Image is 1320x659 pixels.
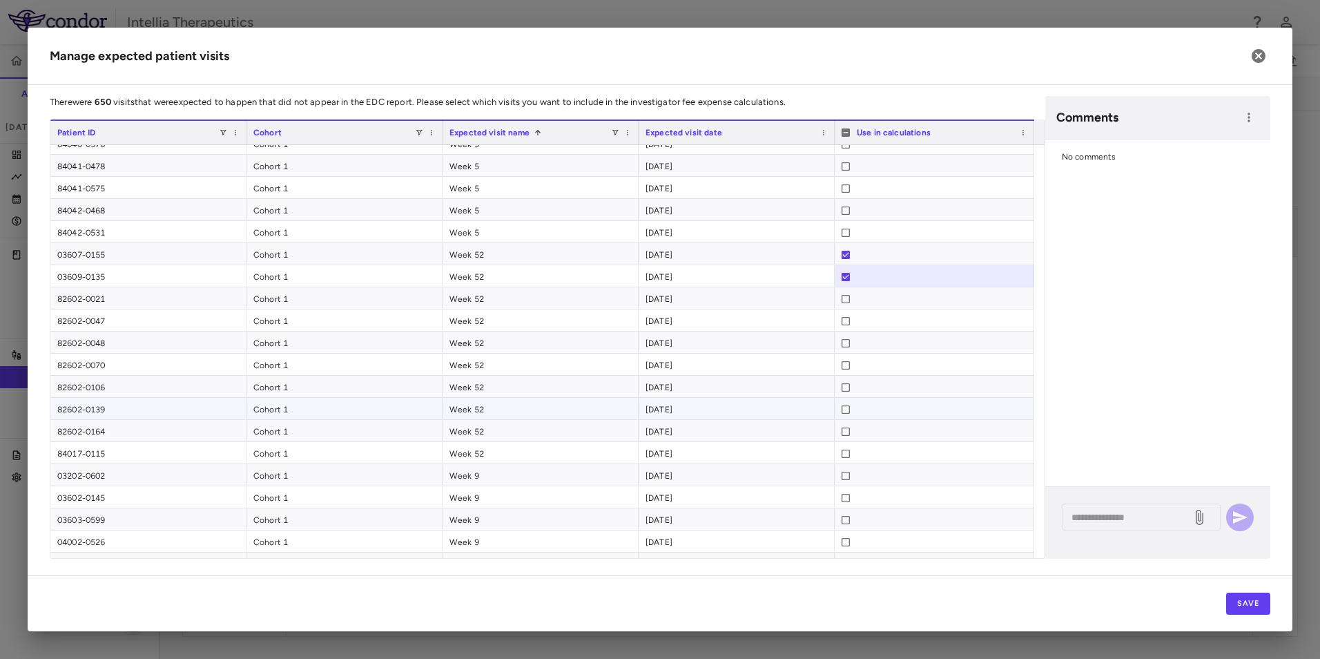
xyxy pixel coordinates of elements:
[443,221,639,242] div: Week 5
[50,177,246,198] div: 84041-0575
[246,553,443,574] div: Cohort 1
[443,354,639,375] div: Week 52
[639,508,835,530] div: [DATE]
[639,265,835,287] div: [DATE]
[639,442,835,464] div: [DATE]
[50,508,246,530] div: 03603-0599
[50,199,246,220] div: 84042-0468
[639,376,835,397] div: [DATE]
[50,47,229,66] h6: Manage expected patient visits
[443,553,639,574] div: Week 9
[443,508,639,530] div: Week 9
[639,243,835,265] div: [DATE]
[50,96,1045,108] p: There were visits that were expected to happen that did not appear in the EDC report. Please sele...
[857,128,931,137] span: Use in calculations
[1226,593,1270,615] button: Save
[639,531,835,552] div: [DATE]
[639,464,835,486] div: [DATE]
[50,354,246,375] div: 82602-0070
[443,243,639,265] div: Week 52
[449,128,530,137] span: Expected visit name
[246,420,443,441] div: Cohort 1
[50,265,246,287] div: 03609-0135
[246,221,443,242] div: Cohort 1
[246,287,443,309] div: Cohort 1
[246,243,443,265] div: Cohort 1
[50,420,246,441] div: 82602-0164
[443,398,639,419] div: Week 52
[639,332,835,353] div: [DATE]
[443,177,639,198] div: Week 5
[443,486,639,508] div: Week 9
[57,128,96,137] span: Patient ID
[443,155,639,176] div: Week 5
[246,508,443,530] div: Cohort 1
[443,420,639,441] div: Week 52
[50,531,246,552] div: 04002-0526
[50,553,246,574] div: 07602-0645
[246,199,443,220] div: Cohort 1
[246,486,443,508] div: Cohort 1
[50,155,246,176] div: 84041-0478
[50,486,246,508] div: 03602-0145
[246,376,443,397] div: Cohort 1
[50,287,246,309] div: 82602-0021
[50,464,246,486] div: 03202-0602
[50,309,246,331] div: 82602-0047
[639,354,835,375] div: [DATE]
[443,309,639,331] div: Week 52
[246,531,443,552] div: Cohort 1
[50,376,246,397] div: 82602-0106
[246,177,443,198] div: Cohort 1
[253,128,282,137] span: Cohort
[50,398,246,419] div: 82602-0139
[246,464,443,486] div: Cohort 1
[646,128,722,137] span: Expected visit date
[443,287,639,309] div: Week 52
[639,221,835,242] div: [DATE]
[50,221,246,242] div: 84042-0531
[50,442,246,464] div: 84017-0115
[443,376,639,397] div: Week 52
[246,398,443,419] div: Cohort 1
[443,332,639,353] div: Week 52
[639,155,835,176] div: [DATE]
[246,309,443,331] div: Cohort 1
[246,442,443,464] div: Cohort 1
[1062,152,1116,162] span: No comments
[639,287,835,309] div: [DATE]
[639,398,835,419] div: [DATE]
[1056,108,1239,127] h6: Comments
[246,265,443,287] div: Cohort 1
[639,177,835,198] div: [DATE]
[639,420,835,441] div: [DATE]
[639,553,835,574] div: [DATE]
[639,309,835,331] div: [DATE]
[443,265,639,287] div: Week 52
[50,243,246,265] div: 03607-0155
[443,199,639,220] div: Week 5
[246,155,443,176] div: Cohort 1
[443,531,639,552] div: Week 9
[95,97,111,107] strong: 650
[443,464,639,486] div: Week 9
[50,332,246,353] div: 82602-0048
[639,199,835,220] div: [DATE]
[246,354,443,375] div: Cohort 1
[639,486,835,508] div: [DATE]
[443,442,639,464] div: Week 52
[246,332,443,353] div: Cohort 1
